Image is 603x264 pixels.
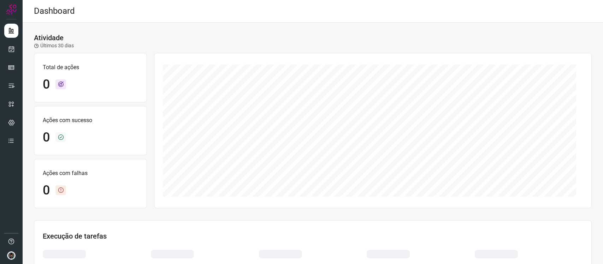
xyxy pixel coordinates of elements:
[6,4,17,15] img: Logo
[43,130,50,145] h1: 0
[43,63,138,72] p: Total de ações
[43,183,50,198] h1: 0
[34,42,74,49] p: Últimos 30 dias
[43,116,138,125] p: Ações com sucesso
[34,34,64,42] h3: Atividade
[43,77,50,92] h1: 0
[43,169,138,178] p: Ações com falhas
[7,251,16,260] img: d44150f10045ac5288e451a80f22ca79.png
[34,6,75,16] h2: Dashboard
[43,232,583,240] h3: Execução de tarefas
